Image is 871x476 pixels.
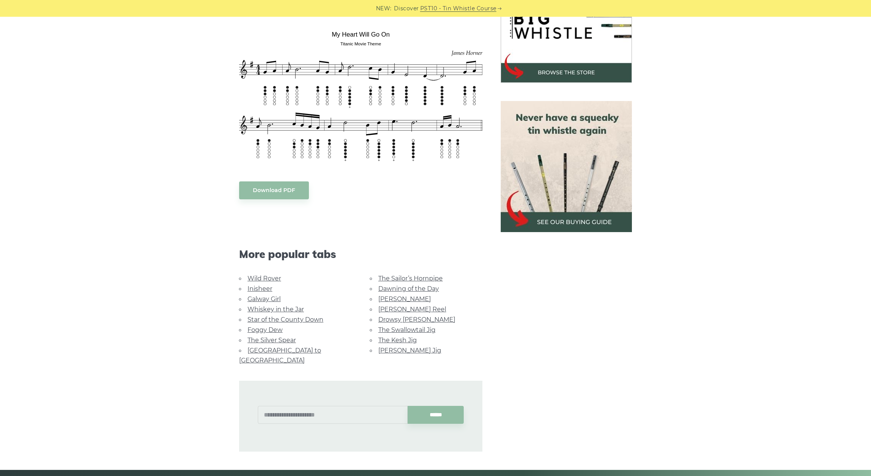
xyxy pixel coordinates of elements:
[378,275,443,282] a: The Sailor’s Hornpipe
[420,4,497,13] a: PST10 - Tin Whistle Course
[247,306,304,313] a: Whiskey in the Jar
[394,4,419,13] span: Discover
[247,326,283,333] a: Foggy Dew
[378,326,435,333] a: The Swallowtail Jig
[378,295,431,303] a: [PERSON_NAME]
[247,275,281,282] a: Wild Rover
[239,347,321,364] a: [GEOGRAPHIC_DATA] to [GEOGRAPHIC_DATA]
[501,101,632,232] img: tin whistle buying guide
[239,25,482,166] img: My Heart Will Go On Tin Whistle Tab & Sheet Music
[247,295,281,303] a: Galway Girl
[378,337,417,344] a: The Kesh Jig
[378,316,455,323] a: Drowsy [PERSON_NAME]
[378,347,441,354] a: [PERSON_NAME] Jig
[247,316,323,323] a: Star of the County Down
[378,285,439,292] a: Dawning of the Day
[239,248,482,261] span: More popular tabs
[239,181,309,199] a: Download PDF
[247,337,296,344] a: The Silver Spear
[378,306,446,313] a: [PERSON_NAME] Reel
[247,285,272,292] a: Inisheer
[376,4,392,13] span: NEW:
